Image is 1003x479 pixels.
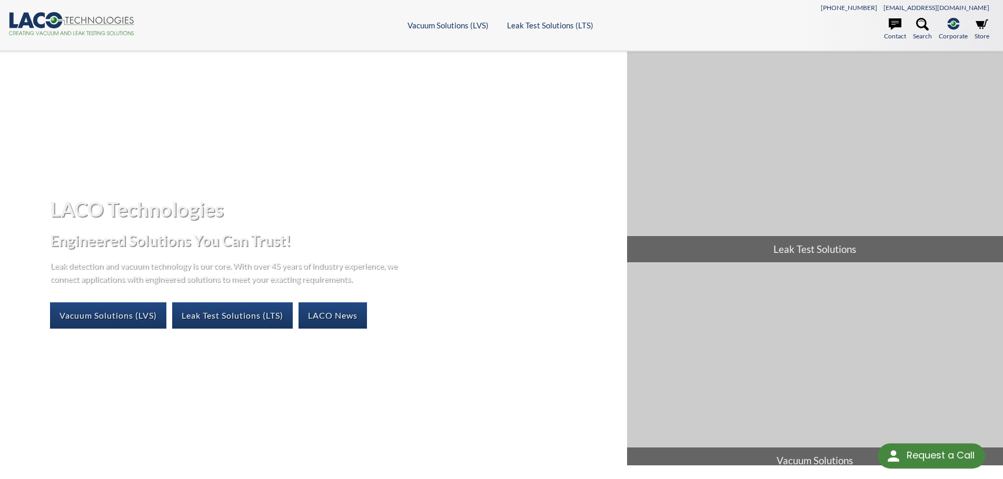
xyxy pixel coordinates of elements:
[821,4,877,12] a: [PHONE_NUMBER]
[939,31,968,41] span: Corporate
[408,21,489,30] a: Vacuum Solutions (LVS)
[172,302,293,329] a: Leak Test Solutions (LTS)
[883,4,989,12] a: [EMAIL_ADDRESS][DOMAIN_NAME]
[299,302,367,329] a: LACO News
[907,443,975,467] div: Request a Call
[627,236,1003,262] span: Leak Test Solutions
[507,21,593,30] a: Leak Test Solutions (LTS)
[50,231,618,250] h2: Engineered Solutions You Can Trust!
[913,18,932,41] a: Search
[627,263,1003,474] a: Vacuum Solutions
[885,447,902,464] img: round button
[975,18,989,41] a: Store
[878,443,985,468] div: Request a Call
[50,302,166,329] a: Vacuum Solutions (LVS)
[627,447,1003,474] span: Vacuum Solutions
[884,18,906,41] a: Contact
[627,52,1003,262] a: Leak Test Solutions
[50,196,618,222] h1: LACO Technologies
[50,259,403,286] p: Leak detection and vacuum technology is our core. With over 45 years of industry experience, we c...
